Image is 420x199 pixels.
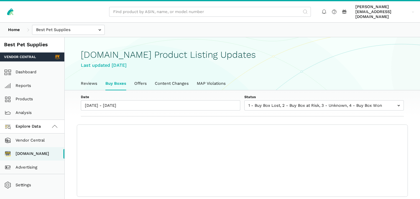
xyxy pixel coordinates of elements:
[81,62,404,69] div: Last updated [DATE]
[101,77,130,90] a: Buy Boxes
[81,50,404,60] h1: [DOMAIN_NAME] Product Listing Updates
[353,3,416,20] a: [PERSON_NAME][EMAIL_ADDRESS][DOMAIN_NAME]
[81,94,240,99] label: Date
[151,77,193,90] a: Content Changes
[244,94,404,99] label: Status
[6,123,41,130] span: Explore Data
[32,25,105,35] input: Best Pet Supplies
[77,77,101,90] a: Reviews
[109,7,311,17] input: Find product by ASIN, name, or model number
[4,54,36,59] span: Vendor Central
[4,41,60,48] div: Best Pet Supplies
[244,100,404,111] input: 1 - Buy Box Lost, 2 - Buy Box at Risk, 3 - Unknown, 4 - Buy Box Won
[193,77,230,90] a: MAP Violations
[355,4,410,20] span: [PERSON_NAME][EMAIL_ADDRESS][DOMAIN_NAME]
[130,77,151,90] a: Offers
[4,25,24,35] a: Home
